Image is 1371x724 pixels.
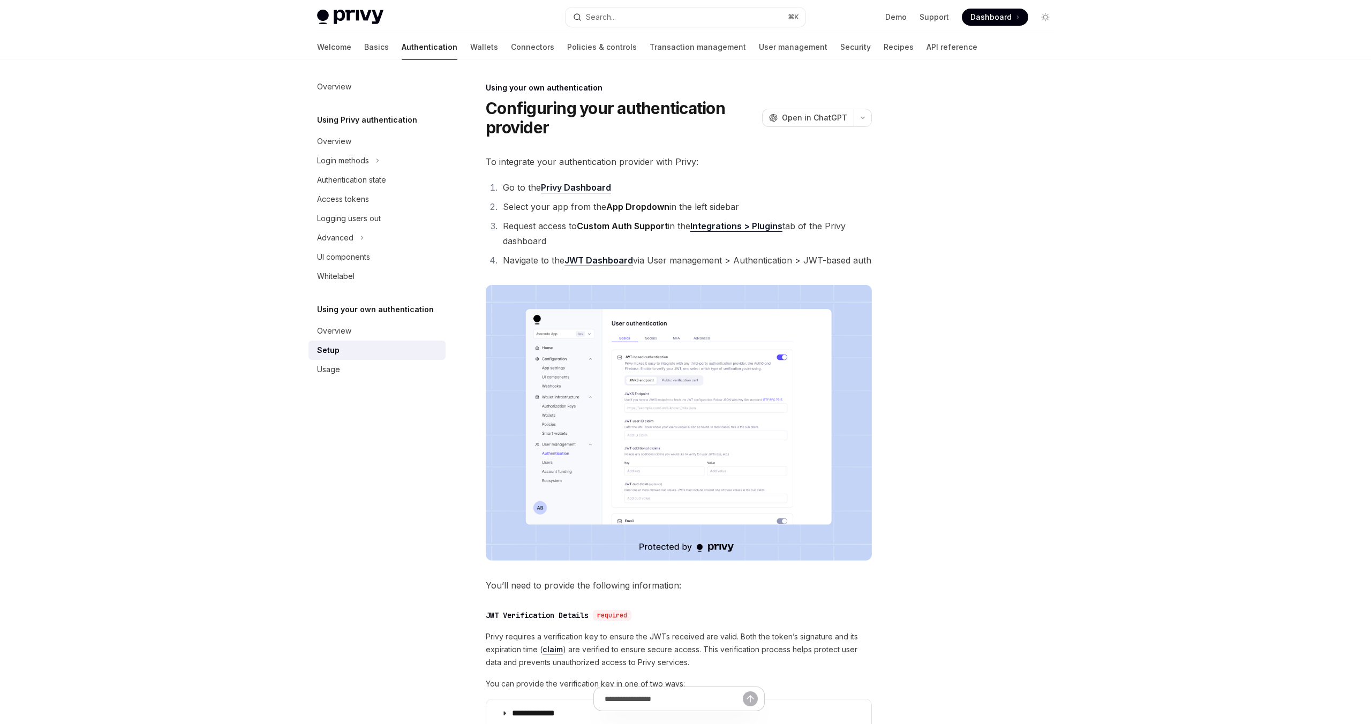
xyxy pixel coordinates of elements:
[308,360,446,379] a: Usage
[926,34,977,60] a: API reference
[962,9,1028,26] a: Dashboard
[317,344,340,357] div: Setup
[788,13,799,21] span: ⌘ K
[308,267,446,286] a: Whitelabel
[317,114,417,126] h5: Using Privy authentication
[317,303,434,316] h5: Using your own authentication
[308,341,446,360] a: Setup
[511,34,554,60] a: Connectors
[606,201,669,212] strong: App Dropdown
[782,112,847,123] span: Open in ChatGPT
[486,578,872,593] span: You’ll need to provide the following information:
[364,34,389,60] a: Basics
[541,182,611,193] a: Privy Dashboard
[840,34,871,60] a: Security
[317,251,370,263] div: UI components
[308,77,446,96] a: Overview
[586,11,616,24] div: Search...
[564,255,633,266] a: JWT Dashboard
[567,34,637,60] a: Policies & controls
[500,180,872,195] li: Go to the
[317,174,386,186] div: Authentication state
[759,34,827,60] a: User management
[308,321,446,341] a: Overview
[884,34,914,60] a: Recipes
[317,212,381,225] div: Logging users out
[308,228,446,247] button: Toggle Advanced section
[470,34,498,60] a: Wallets
[317,363,340,376] div: Usage
[317,231,353,244] div: Advanced
[566,7,805,27] button: Open search
[308,247,446,267] a: UI components
[317,10,383,25] img: light logo
[317,34,351,60] a: Welcome
[308,209,446,228] a: Logging users out
[486,99,758,137] h1: Configuring your authentication provider
[317,80,351,93] div: Overview
[605,687,743,711] input: Ask a question...
[577,221,668,231] strong: Custom Auth Support
[762,109,854,127] button: Open in ChatGPT
[885,12,907,22] a: Demo
[486,677,872,690] span: You can provide the verification key in one of two ways:
[308,190,446,209] a: Access tokens
[593,610,631,621] div: required
[402,34,457,60] a: Authentication
[317,270,355,283] div: Whitelabel
[1037,9,1054,26] button: Toggle dark mode
[317,325,351,337] div: Overview
[500,253,872,268] li: Navigate to the via User management > Authentication > JWT-based auth
[317,193,369,206] div: Access tokens
[543,645,563,654] a: claim
[308,170,446,190] a: Authentication state
[317,154,369,167] div: Login methods
[308,151,446,170] button: Toggle Login methods section
[486,82,872,93] div: Using your own authentication
[650,34,746,60] a: Transaction management
[743,691,758,706] button: Send message
[970,12,1012,22] span: Dashboard
[486,154,872,169] span: To integrate your authentication provider with Privy:
[317,135,351,148] div: Overview
[486,285,872,561] img: JWT-based auth
[500,218,872,248] li: Request access to in the tab of the Privy dashboard
[500,199,872,214] li: Select your app from the in the left sidebar
[486,630,872,669] span: Privy requires a verification key to ensure the JWTs received are valid. Both the token’s signatu...
[308,132,446,151] a: Overview
[486,610,589,621] div: JWT Verification Details
[690,221,782,232] a: Integrations > Plugins
[920,12,949,22] a: Support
